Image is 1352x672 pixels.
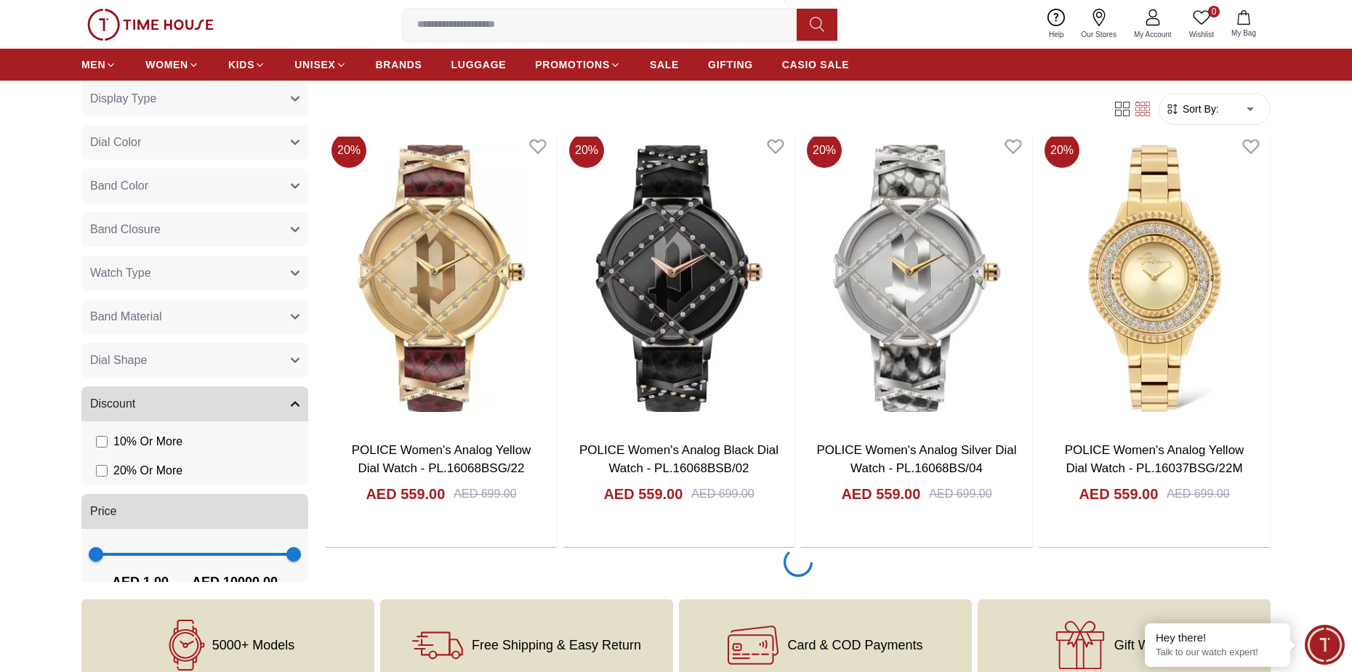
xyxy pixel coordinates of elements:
[81,343,308,378] button: Dial Shape
[708,52,753,78] a: GIFTING
[650,57,679,72] span: SALE
[376,52,422,78] a: BRANDS
[1043,29,1070,40] span: Help
[81,256,308,291] button: Watch Type
[782,57,850,72] span: CASIO SALE
[81,81,308,116] button: Display Type
[90,177,148,195] span: Band Color
[708,57,753,72] span: GIFTING
[326,127,557,429] img: POLICE Women's Analog Yellow Dial Watch - PL.16068BSG/22
[90,308,162,325] span: Band Material
[81,125,308,160] button: Dial Color
[294,52,346,78] a: UNISEX
[801,127,1032,429] img: POLICE Women's Analog Silver Dial Watch - PL.16068BS/04
[782,52,850,78] a: CASIO SALE
[81,299,308,334] button: Band Material
[366,484,445,504] h4: AED 559.00
[352,443,531,476] a: POLICE Women's Analog Yellow Dial Watch - PL.16068BSG/22
[603,484,683,504] h4: AED 559.00
[87,9,214,41] img: ...
[454,485,516,503] div: AED 699.00
[1156,647,1279,659] p: Talk to our watch expert!
[569,133,604,168] span: 20 %
[535,57,610,72] span: PROMOTIONS
[1073,6,1125,43] a: Our Stores
[228,57,254,72] span: KIDS
[90,221,161,238] span: Band Closure
[1065,443,1244,476] a: POLICE Women's Analog Yellow Dial Watch - PL.16037BSG/22M
[1208,6,1220,17] span: 0
[1223,7,1265,41] button: My Bag
[1114,638,1194,652] span: Gift Wrapping
[145,57,188,72] span: WOMEN
[451,52,507,78] a: LUGGAGE
[90,264,151,282] span: Watch Type
[294,57,335,72] span: UNISEX
[929,485,991,503] div: AED 699.00
[1180,102,1219,116] span: Sort By:
[1045,133,1079,168] span: 20 %
[579,443,778,476] a: POLICE Women's Analog Black Dial Watch - PL.16068BSB/02
[563,127,794,429] img: POLICE Women's Analog Black Dial Watch - PL.16068BSB/02
[1183,29,1220,40] span: Wishlist
[787,638,922,652] span: Card & COD Payments
[81,494,308,529] button: Price
[90,395,135,413] span: Discount
[90,134,141,151] span: Dial Color
[113,462,182,479] span: 20 % Or More
[90,352,147,369] span: Dial Shape
[331,133,366,168] span: 20 %
[1128,29,1178,40] span: My Account
[1156,631,1279,645] div: Hey there!
[169,570,192,594] span: -
[81,386,308,421] button: Discount
[1079,484,1158,504] h4: AED 559.00
[96,465,108,477] input: 20% Or More
[96,436,108,448] input: 10% Or More
[1165,102,1219,116] button: Sort By:
[1167,485,1229,503] div: AED 699.00
[113,433,182,450] span: 10 % Or More
[112,572,169,592] span: AED 1.00
[145,52,199,78] a: WOMEN
[472,638,641,652] span: Free Shipping & Easy Return
[1076,29,1122,40] span: Our Stores
[1305,625,1345,665] div: Chat Widget
[90,90,156,108] span: Display Type
[816,443,1016,476] a: POLICE Women's Analog Silver Dial Watch - PL.16068BS/04
[192,572,278,592] span: AED 10000.00
[228,52,265,78] a: KIDS
[212,638,295,652] span: 5000+ Models
[535,52,621,78] a: PROMOTIONS
[81,169,308,203] button: Band Color
[451,57,507,72] span: LUGGAGE
[650,52,679,78] a: SALE
[807,133,842,168] span: 20 %
[81,52,116,78] a: MEN
[1180,6,1223,43] a: 0Wishlist
[1039,127,1270,429] img: POLICE Women's Analog Yellow Dial Watch - PL.16037BSG/22M
[691,485,754,503] div: AED 699.00
[376,57,422,72] span: BRANDS
[81,57,105,72] span: MEN
[841,484,920,504] h4: AED 559.00
[90,503,116,520] span: Price
[1040,6,1073,43] a: Help
[81,212,308,247] button: Band Closure
[1226,28,1262,39] span: My Bag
